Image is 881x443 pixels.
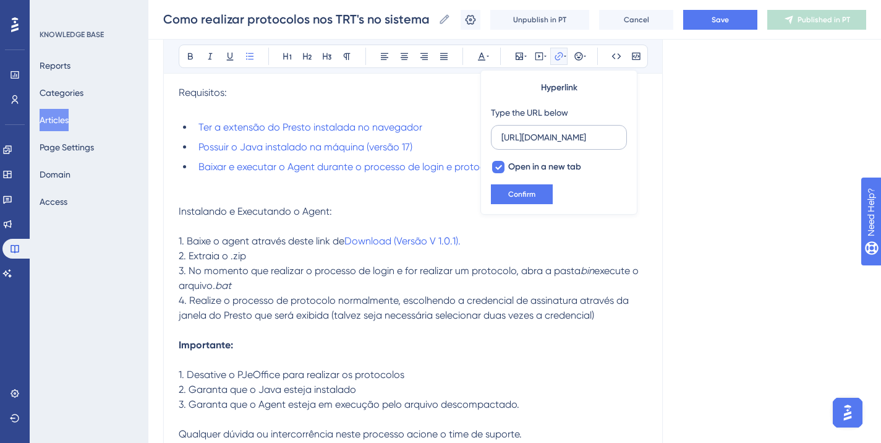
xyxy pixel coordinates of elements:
span: Requisitos: [179,87,227,98]
span: Hyperlink [541,80,577,95]
span: Open in a new tab [508,160,581,174]
button: Cancel [599,10,673,30]
button: Categories [40,82,83,104]
div: Type the URL below [491,105,568,120]
input: Article Name [163,11,433,28]
span: 3. No momento que realizar o processo de login e for realizar um protocolo, abra a pasta [179,265,581,277]
iframe: UserGuiding AI Assistant Launcher [829,394,866,431]
a: Possuir o Java instalado na máquina (versão 17) [198,141,412,153]
em: bin [581,265,594,277]
span: 2. Extraia o .zip [179,250,246,262]
span: Instalando e Executando o Agent: [179,205,332,217]
span: Confirm [508,189,535,199]
span: 4. Realize o processo de protocolo normalmente, escolhendo a credencial de assinatura através da ... [179,295,631,321]
button: Reports [40,54,70,77]
a: Baixar e executar o Agent durante o processo de login e protocolo no PJE TRT ou JPe MG [198,161,602,173]
span: Qualquer dúvida ou intercorrência neste processo acione o time de suporte. [179,428,522,440]
span: 2. Garanta que o Java esteja instalado [179,384,356,395]
em: .bat [213,280,231,291]
button: Access [40,191,67,213]
span: Unpublish in PT [513,15,566,25]
button: Unpublish in PT [490,10,589,30]
strong: Importante: [179,339,233,351]
span: 1. Baixe o agent através deste link de [179,235,344,247]
span: Cancel [624,15,649,25]
span: 1. Desative o PJeOffice para realizar os protocolos [179,369,404,381]
div: KNOWLEDGE BASE [40,30,104,40]
a: Ter a extensão do Presto instalada no navegador [198,121,422,133]
button: Confirm [491,184,553,204]
button: Published in PT [767,10,866,30]
span: Need Help? [29,3,77,18]
span: 3. Garanta que o Agent esteja em execução pelo arquivo descompactado. [179,398,519,410]
span: Save [712,15,729,25]
button: Save [683,10,757,30]
span: Published in PT [798,15,850,25]
input: Type the value [501,131,616,144]
button: Page Settings [40,136,94,158]
button: Articles [40,109,69,131]
button: Domain [40,163,70,186]
a: Download (Versão V 1.0.1). [344,235,461,247]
